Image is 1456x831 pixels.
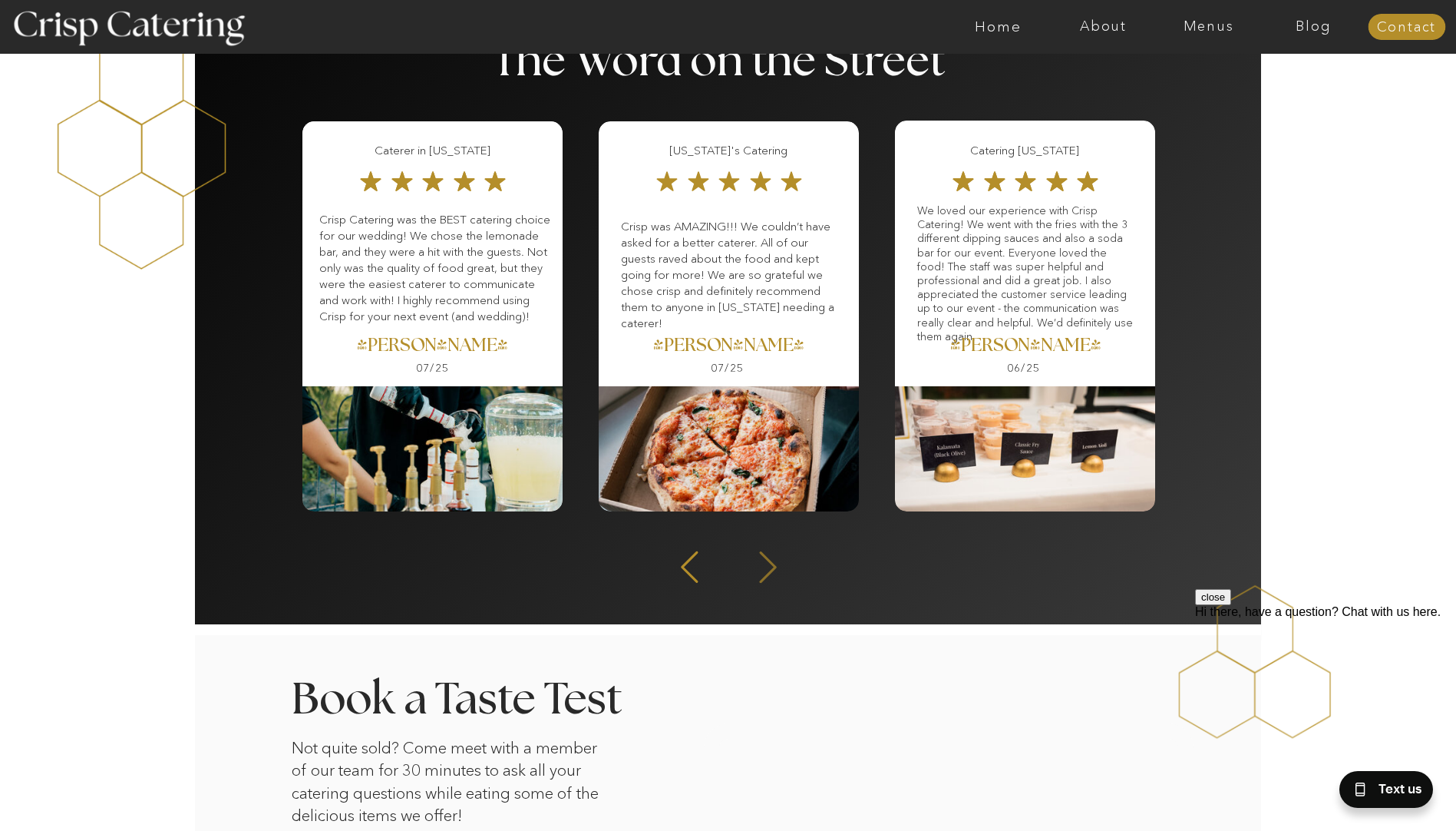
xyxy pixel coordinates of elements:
h3: [US_STATE]'s Catering [622,142,836,160]
p: The Word on the Street [493,40,965,85]
a: Home [946,19,1051,35]
a: [PERSON_NAME] [872,336,1180,359]
p: Crisp was AMAZING!!! We couldn’t have asked for a better caterer. All of our guests raved about t... [621,218,841,386]
iframe: podium webchat widget bubble [1302,754,1456,831]
a: [PERSON_NAME] [279,336,586,359]
a: Menus [1156,19,1261,35]
a: [PERSON_NAME] [575,336,883,359]
p: Crisp Catering was the BEST catering choice for our wedding! We chose the lemonade bar, and they ... [319,211,550,336]
h3: 06/25 [980,363,1068,377]
a: Blog [1261,19,1366,35]
iframe: podium webchat widget prompt [1195,589,1456,773]
p: We loved our experience with Crisp Catering! We went with the fries with the 3 different dipping ... [917,204,1137,372]
h3: Catering [US_STATE] [918,142,1132,160]
h3: 07/25 [389,363,477,377]
h3: Caterer in [US_STATE] [325,142,540,160]
h3: Book a Taste Test [292,678,662,718]
a: About [1051,19,1156,35]
h3: 07/25 [684,363,771,377]
a: Contact [1368,20,1445,35]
